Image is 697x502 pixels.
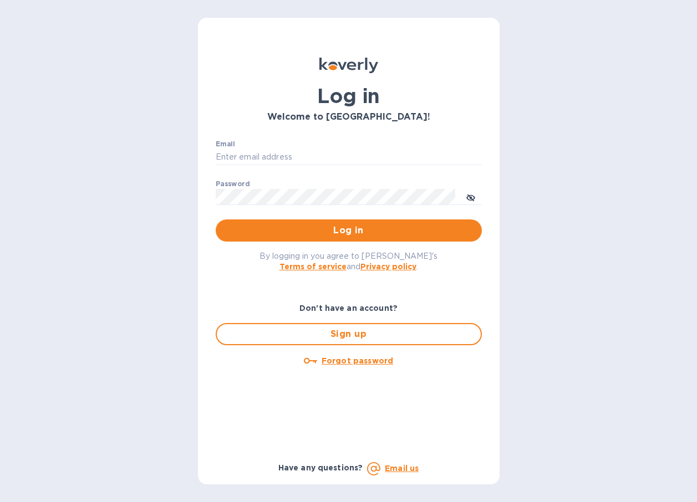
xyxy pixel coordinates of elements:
[216,323,482,345] button: Sign up
[216,112,482,122] h3: Welcome to [GEOGRAPHIC_DATA]!
[226,327,472,341] span: Sign up
[216,181,250,187] label: Password
[225,224,473,237] span: Log in
[216,219,482,242] button: Log in
[322,356,393,365] u: Forgot password
[460,186,482,208] button: toggle password visibility
[299,304,398,313] b: Don't have an account?
[279,262,347,271] a: Terms of service
[216,84,482,107] h1: Log in
[260,252,437,271] span: By logging in you agree to [PERSON_NAME]'s and .
[216,149,482,166] input: Enter email address
[319,58,378,73] img: Koverly
[278,463,363,472] b: Have any questions?
[385,464,419,473] a: Email us
[216,141,235,147] label: Email
[360,262,416,271] a: Privacy policy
